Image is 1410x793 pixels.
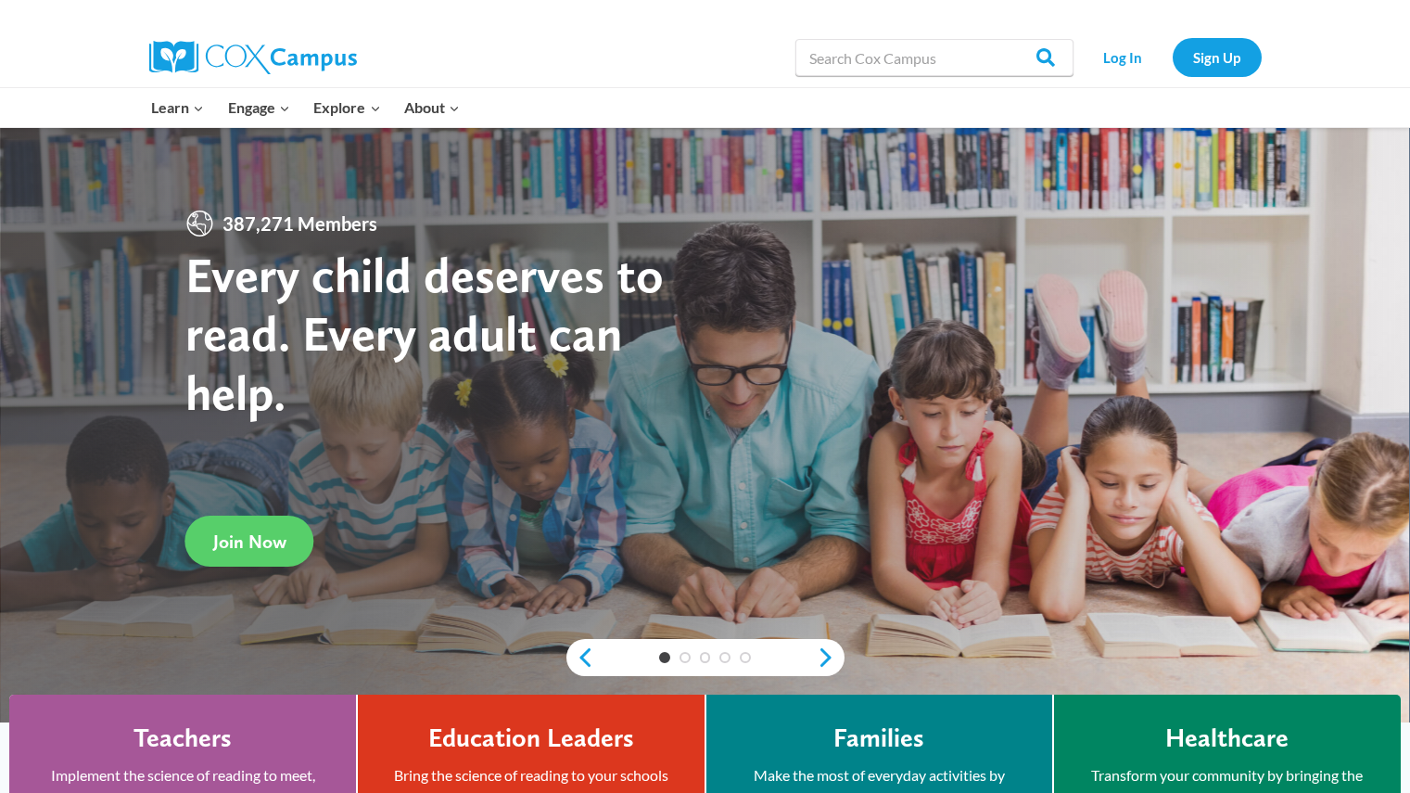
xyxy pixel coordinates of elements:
h4: Families [833,723,924,754]
a: Sign Up [1173,38,1262,76]
a: 4 [719,652,730,663]
a: next [817,646,845,669]
a: 3 [700,652,711,663]
span: 387,271 Members [215,209,385,238]
a: Join Now [185,516,314,567]
span: Explore [313,96,380,120]
img: Cox Campus [149,41,357,74]
a: Log In [1083,38,1163,76]
a: 2 [680,652,691,663]
span: Learn [151,96,204,120]
h4: Teachers [133,723,232,754]
input: Search Cox Campus [795,39,1073,76]
h4: Healthcare [1165,723,1289,754]
nav: Primary Navigation [140,88,472,127]
a: 5 [740,652,751,663]
h4: Education Leaders [428,723,634,754]
nav: Secondary Navigation [1083,38,1262,76]
span: Engage [228,96,290,120]
span: About [404,96,460,120]
a: previous [566,646,594,669]
strong: Every child deserves to read. Every adult can help. [185,245,664,422]
a: 1 [659,652,670,663]
span: Join Now [213,531,286,553]
div: content slider buttons [566,639,845,676]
